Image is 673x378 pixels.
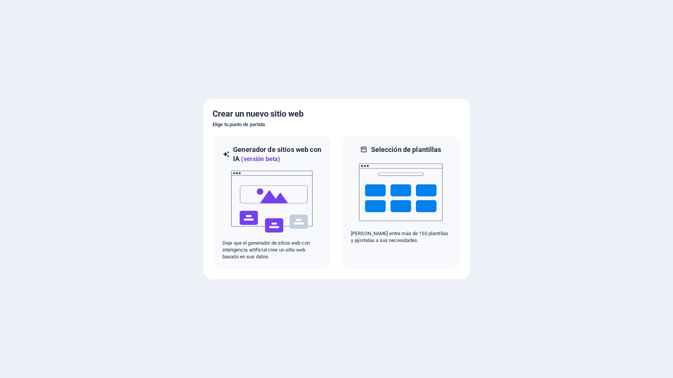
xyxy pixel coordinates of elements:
div: Generador de sitios web con IA(versión beta)aiDeje que el generador de sitios web con inteligenci... [213,135,332,270]
font: Crear un nuevo sitio web [213,109,303,119]
font: Elige tu punto de partida [213,122,265,127]
font: (versión beta) [241,155,280,163]
font: Deje que el generador de sitios web con inteligencia artificial cree un sitio web basado en sus d... [222,240,310,259]
font: Generador de sitios web con IA [233,146,321,163]
font: [PERSON_NAME] entre más de 150 plantillas y ajústelas a sus necesidades. [351,231,448,243]
font: Selección de plantillas [371,146,441,153]
img: ai [230,164,314,240]
div: Selección de plantillas[PERSON_NAME] entre más de 150 plantillas y ajústelas a sus necesidades. [341,135,460,270]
